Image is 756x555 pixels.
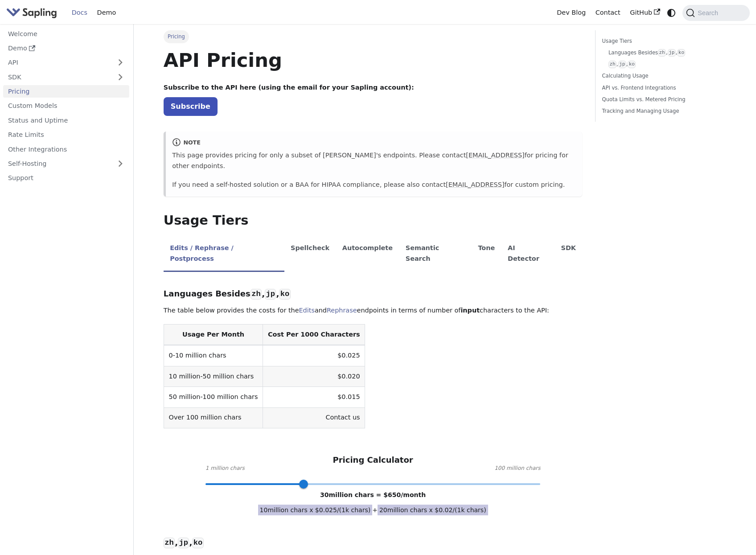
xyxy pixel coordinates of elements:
code: zh [251,289,262,300]
a: Edits [299,307,315,314]
a: Self-Hosting [3,157,129,170]
a: Demo [92,6,121,20]
li: Spellcheck [284,237,336,272]
p: This page provides pricing for only a subset of [PERSON_NAME]'s endpoints. Please contact for pri... [172,150,576,172]
button: Search (Command+K) [682,5,749,21]
li: Edits / Rephrase / Postprocess [164,237,284,272]
code: zh [608,61,616,68]
td: 0-10 million chars [164,345,263,366]
a: API vs. Frontend Integrations [602,84,723,92]
a: Subscribe [164,97,218,115]
th: Cost Per 1000 Characters [263,325,365,345]
a: [EMAIL_ADDRESS] [446,181,504,188]
td: Over 100 million chars [164,407,263,428]
a: Rephrase [327,307,357,314]
a: zh,jp,ko [608,60,720,69]
a: Welcome [3,27,129,40]
li: SDK [555,237,582,272]
h3: Pricing Calculator [333,455,413,465]
strong: input [460,307,480,314]
code: jp [178,538,189,548]
a: Other Integrations [3,143,129,156]
span: 100 million chars [494,464,540,473]
code: ko [192,538,203,548]
nav: Breadcrumbs [164,30,583,43]
code: jp [618,61,626,68]
a: Docs [67,6,92,20]
a: Languages Besideszh,jp,ko [608,49,720,57]
a: Status and Uptime [3,114,129,127]
button: Expand sidebar category 'SDK' [111,70,129,83]
a: Calculating Usage [602,72,723,80]
li: AI Detector [501,237,555,272]
code: jp [668,49,676,57]
span: + [372,506,378,514]
a: Usage Tiers [602,37,723,45]
td: $0.025 [263,345,365,366]
p: The table below provides the costs for the and endpoints in terms of number of characters to the ... [164,305,583,316]
a: Dev Blog [552,6,590,20]
a: Rate Limits [3,128,129,141]
button: Switch between dark and light mode (currently system mode) [665,6,678,19]
li: Semantic Search [399,237,472,272]
a: SDK [3,70,111,83]
td: Contact us [263,407,365,428]
a: Custom Models [3,99,129,112]
span: 1 million chars [205,464,245,473]
a: Contact [591,6,625,20]
a: API [3,56,111,69]
code: zh [658,49,666,57]
td: $0.020 [263,366,365,386]
td: $0.015 [263,387,365,407]
a: [EMAIL_ADDRESS] [466,152,524,159]
a: GitHub [625,6,665,20]
span: Pricing [164,30,189,43]
h3: Languages Besides , , [164,289,583,299]
td: 10 million-50 million chars [164,366,263,386]
span: 10 million chars x $ 0.025 /(1k chars) [258,505,373,515]
h1: API Pricing [164,48,583,72]
code: zh [164,538,175,548]
a: Quota Limits vs. Metered Pricing [602,95,723,104]
code: ko [628,61,636,68]
a: Demo [3,42,129,55]
button: Expand sidebar category 'API' [111,56,129,69]
a: Pricing [3,85,129,98]
code: ko [279,289,290,300]
img: Sapling.ai [6,6,57,19]
div: note [172,138,576,148]
a: Tracking and Managing Usage [602,107,723,115]
li: Autocomplete [336,237,399,272]
code: jp [265,289,276,300]
h3: , , [164,538,583,548]
h2: Usage Tiers [164,213,583,229]
td: 50 million-100 million chars [164,387,263,407]
span: Search [695,9,723,16]
a: Sapling.aiSapling.ai [6,6,60,19]
span: 20 million chars x $ 0.02 /(1k chars) [378,505,488,515]
p: If you need a self-hosted solution or a BAA for HIPAA compliance, please also contact for custom ... [172,180,576,190]
span: 30 million chars = $ 650 /month [320,491,426,498]
strong: Subscribe to the API here (using the email for your Sapling account): [164,84,414,91]
a: Support [3,172,129,185]
code: ko [677,49,685,57]
th: Usage Per Month [164,325,263,345]
li: Tone [472,237,501,272]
